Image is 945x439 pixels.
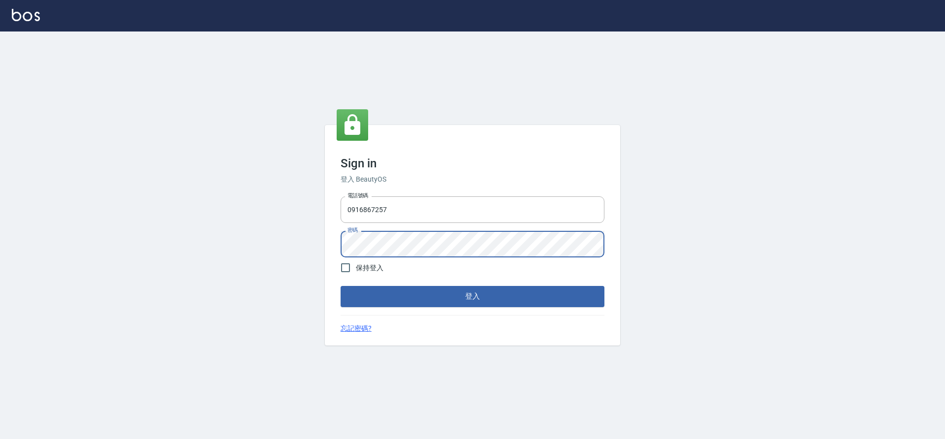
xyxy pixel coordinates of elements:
button: 登入 [341,286,604,307]
a: 忘記密碼? [341,323,372,334]
label: 密碼 [347,226,358,234]
span: 保持登入 [356,263,383,273]
img: Logo [12,9,40,21]
h3: Sign in [341,157,604,170]
label: 電話號碼 [347,192,368,199]
h6: 登入 BeautyOS [341,174,604,185]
